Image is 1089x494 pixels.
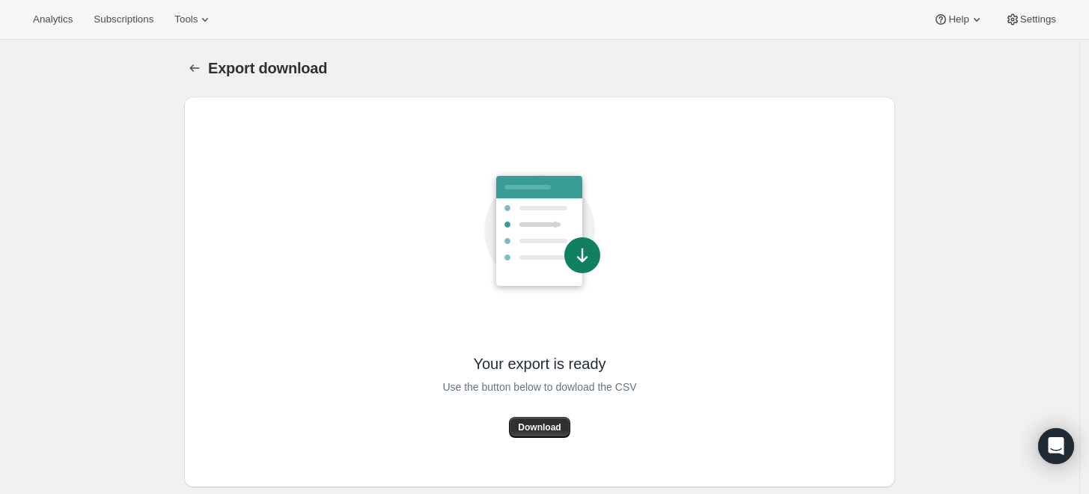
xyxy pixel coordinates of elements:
[509,417,570,438] button: Download
[208,60,327,76] span: Export download
[1020,13,1056,25] span: Settings
[1038,428,1074,464] div: Open Intercom Messenger
[24,9,82,30] button: Analytics
[94,13,153,25] span: Subscriptions
[33,13,73,25] span: Analytics
[948,13,968,25] span: Help
[996,9,1065,30] button: Settings
[85,9,162,30] button: Subscriptions
[165,9,222,30] button: Tools
[184,58,205,79] button: Export download
[473,354,605,373] span: Your export is ready
[174,13,198,25] span: Tools
[924,9,992,30] button: Help
[518,421,561,433] span: Download
[442,378,636,396] span: Use the button below to dowload the CSV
